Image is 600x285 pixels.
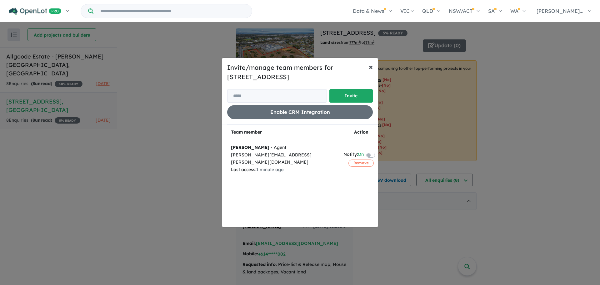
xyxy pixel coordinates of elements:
[329,89,373,103] button: Invite
[256,167,284,172] span: 1 minute ago
[231,145,269,150] strong: [PERSON_NAME]
[227,125,340,140] th: Team member
[231,151,336,166] div: [PERSON_NAME][EMAIL_ADDRESS][PERSON_NAME][DOMAIN_NAME]
[231,144,336,151] div: - Agent
[9,8,61,15] img: Openlot PRO Logo White
[369,62,373,71] span: ×
[537,8,583,14] span: [PERSON_NAME]...
[340,125,382,140] th: Action
[343,151,364,159] div: Notify:
[227,63,373,82] h5: Invite/manage team members for [STREET_ADDRESS]
[348,160,374,166] button: Remove
[358,151,364,159] span: On
[227,105,373,119] button: Enable CRM Integration
[95,4,251,18] input: Try estate name, suburb, builder or developer
[231,166,336,174] div: Last access:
